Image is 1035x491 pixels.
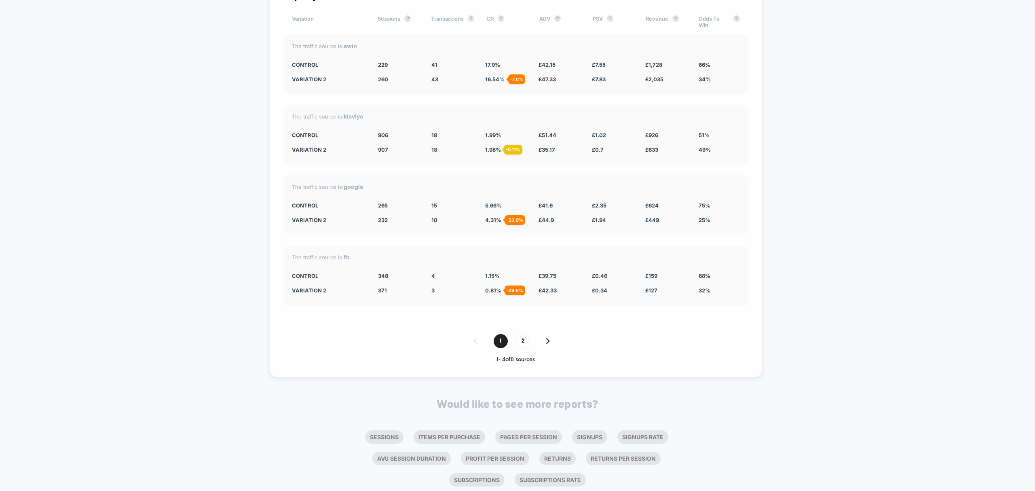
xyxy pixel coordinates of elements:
[645,202,659,209] span: £ 624
[292,183,740,190] div: The traffic source is:
[372,452,451,465] li: Avg Session Duration
[431,146,437,153] span: 18
[344,42,357,49] strong: awin
[431,287,435,294] span: 3
[495,430,562,444] li: Pages Per Session
[344,254,350,260] strong: fb
[699,76,740,83] div: 34%
[378,217,388,223] span: 232
[292,61,366,68] div: CONTROL
[378,202,388,209] span: 265
[645,273,657,279] span: £ 159
[292,15,366,28] div: Variation
[592,287,607,294] span: £ 0.34
[485,146,501,153] span: 1.98 %
[546,338,550,344] img: pagination forward
[505,286,525,295] div: - 29.6 %
[378,287,387,294] span: 371
[292,42,740,49] div: The traffic source is:
[592,61,606,68] span: £ 7.55
[461,452,529,465] li: Profit Per Session
[378,273,388,279] span: 348
[539,61,556,68] span: £ 42.15
[292,132,366,138] div: CONTROL
[485,217,501,223] span: 4.31 %
[592,76,606,83] span: £ 7.83
[699,202,740,209] div: 75%
[485,202,502,209] span: 5.66 %
[485,76,505,83] span: 16.54 %
[485,287,501,294] span: 0.81 %
[437,398,598,410] p: Would like to see more reports?
[292,273,366,279] div: CONTROL
[449,473,505,487] li: Subscriptions
[592,132,606,138] span: £ 1.02
[505,215,525,225] div: - 23.9 %
[733,15,740,22] button: ?
[699,146,740,153] div: 49%
[539,132,556,138] span: £ 51.44
[292,202,366,209] div: CONTROL
[539,217,554,223] span: £ 44.9
[431,132,437,138] span: 18
[645,217,659,223] span: £ 449
[592,273,607,279] span: £ 0.46
[699,287,740,294] div: 32%
[699,132,740,138] div: 51%
[699,273,740,279] div: 68%
[645,287,657,294] span: £ 127
[592,146,604,153] span: £ 0.7
[498,15,504,22] button: ?
[292,254,740,260] div: The traffic source is:
[539,452,576,465] li: Returns
[645,76,663,83] span: £ 2,035
[431,76,438,83] span: 43
[617,430,668,444] li: Signups Rate
[539,287,557,294] span: £ 42.33
[592,202,606,209] span: £ 2.35
[292,113,740,120] div: The traffic source is:
[508,74,525,84] div: - 7.6 %
[539,273,556,279] span: £ 39.75
[485,61,500,68] span: 17.9 %
[431,61,437,68] span: 41
[554,15,561,22] button: ?
[292,287,366,294] div: Variation 2
[607,15,613,22] button: ?
[378,76,388,83] span: 260
[431,217,437,223] span: 10
[504,145,522,154] div: - 0.11 %
[378,146,388,153] span: 907
[292,217,366,223] div: Variation 2
[515,473,586,487] li: Subscriptions Rate
[431,202,437,209] span: 15
[378,132,388,138] span: 906
[485,273,500,279] span: 1.15 %
[292,76,366,83] div: Variation 2
[572,430,607,444] li: Signups
[516,334,530,348] span: 2
[672,15,679,22] button: ?
[468,15,474,22] button: ?
[344,113,363,120] strong: klaviyo
[485,132,501,138] span: 1.99 %
[378,61,388,68] span: 229
[292,146,366,153] div: Variation 2
[645,61,662,68] span: £ 1,728
[539,15,580,28] div: AOV
[646,15,686,28] div: Revenue
[494,334,508,348] span: 1
[486,15,527,28] div: CR
[365,430,403,444] li: Sessions
[539,202,553,209] span: £ 41.6
[431,15,474,28] div: Transactions
[592,217,606,223] span: £ 1.94
[431,273,435,279] span: 4
[645,146,658,153] span: £ 633
[378,15,418,28] div: Sessions
[699,61,740,68] div: 66%
[539,146,555,153] span: £ 35.17
[699,15,739,28] div: Odds To Win
[593,15,634,28] div: PSV
[645,132,658,138] span: £ 926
